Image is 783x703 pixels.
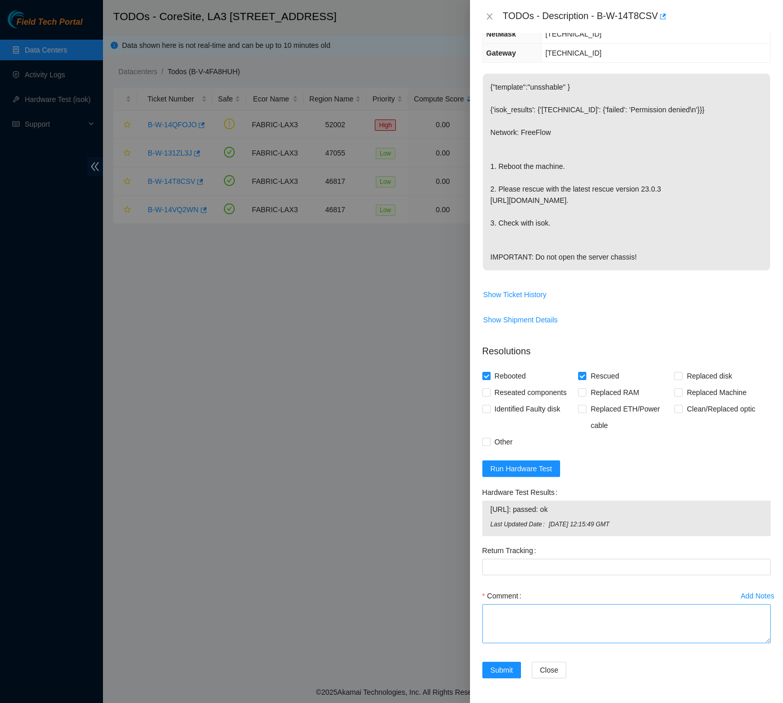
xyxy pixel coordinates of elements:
span: Replaced Machine [683,384,751,401]
div: Add Notes [741,592,774,599]
span: Close [540,664,559,676]
label: Hardware Test Results [482,484,562,501]
span: Run Hardware Test [491,463,552,474]
span: Rebooted [491,368,530,384]
span: Submit [491,664,513,676]
input: Return Tracking [482,559,771,575]
span: Replaced ETH/Power cable [586,401,674,434]
span: Replaced disk [683,368,736,384]
button: Close [532,662,567,678]
span: Rescued [586,368,623,384]
label: Return Tracking [482,542,541,559]
span: Reseated components [491,384,571,401]
span: [TECHNICAL_ID] [545,49,601,57]
span: Last Updated Date [491,520,549,529]
span: Identified Faulty disk [491,401,565,417]
span: Other [491,434,517,450]
span: [TECHNICAL_ID] [545,30,601,38]
textarea: Comment [482,604,771,643]
span: Show Shipment Details [483,314,558,325]
p: {"template":"unsshable" } {'isok_results': {'[TECHNICAL_ID]': {'failed': 'Permission denied\n'}}}... [483,74,770,270]
span: [URL]: passed: ok [491,504,762,515]
span: close [485,12,494,21]
span: NetMask [486,30,516,38]
button: Run Hardware Test [482,460,561,477]
span: Replaced RAM [586,384,643,401]
span: [DATE] 12:15:49 GMT [549,520,762,529]
button: Show Shipment Details [483,312,559,328]
div: TODOs - Description - B-W-14T8CSV [503,8,771,25]
button: Close [482,12,497,22]
button: Show Ticket History [483,286,547,303]
button: Add Notes [740,588,775,604]
span: Clean/Replaced optic [683,401,759,417]
button: Submit [482,662,521,678]
label: Comment [482,588,526,604]
span: Gateway [486,49,516,57]
span: Show Ticket History [483,289,547,300]
p: Resolutions [482,336,771,358]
